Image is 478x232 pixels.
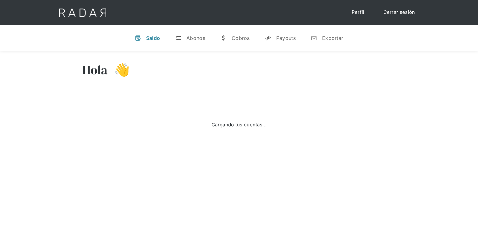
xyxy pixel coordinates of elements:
div: Cobros [232,35,250,41]
h3: 👋 [108,62,130,78]
div: Abonos [186,35,205,41]
div: w [220,35,227,41]
div: v [135,35,141,41]
div: y [265,35,271,41]
div: n [311,35,317,41]
a: Cerrar sesión [377,6,421,19]
div: Payouts [276,35,296,41]
h3: Hola [82,62,108,78]
a: Perfil [345,6,371,19]
div: Exportar [322,35,343,41]
div: Cargando tus cuentas... [212,121,266,129]
div: t [175,35,181,41]
div: Saldo [146,35,160,41]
